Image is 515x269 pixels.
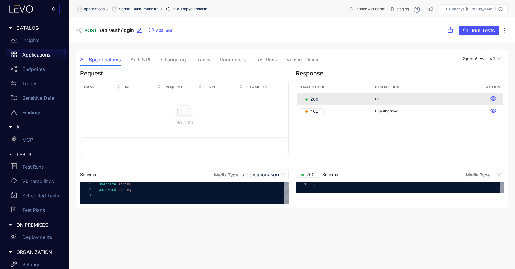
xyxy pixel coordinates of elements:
a: Endpoints [6,63,66,78]
div: 2 [80,187,91,193]
span: string [118,188,131,192]
span: : [116,182,118,187]
td: Unauthorized [373,105,484,117]
th: In [123,81,164,93]
div: ON PREMISES [4,219,66,231]
th: Type [204,81,245,93]
th: Status Code [297,81,373,93]
span: Spring-Bank-monolith [119,7,158,11]
span: 200 [305,96,318,102]
div: Traces [195,57,211,62]
a: Findings [6,106,66,121]
span: setting [112,6,119,12]
a: Scheduled Tests [6,190,66,204]
span: 401 [305,108,318,114]
label: Media Type [466,172,490,177]
div: 1 [80,182,91,187]
span: Name [84,84,116,90]
div: API Specifications [80,57,121,62]
span: Schema [296,172,338,178]
span: : [116,188,118,192]
p: Scheduled Tests [22,193,59,198]
th: Examples [245,81,286,93]
p: MCP [22,137,33,142]
span: CATALOG [16,25,61,31]
p: Sensitive Data [22,95,54,101]
div: Changelog [161,57,186,62]
a: Applications [6,49,66,63]
span: Add Tags [156,28,172,32]
span: application/json [243,170,285,179]
span: Run Tests [472,28,495,33]
span: 200 [301,172,314,178]
a: Sensitive Data [6,92,66,106]
span: plus-circle [149,28,154,33]
a: Test Plans [6,204,66,219]
span: caret-right [8,250,13,254]
div: 1 [296,182,307,187]
span: caret-right [8,26,13,30]
button: Launch API Portal [345,4,390,14]
p: Endpoints [22,66,45,72]
span: caret-right [8,223,13,227]
span: password [99,188,116,192]
a: Deployments [6,231,66,246]
button: play-circleRun Tests [459,26,499,35]
span: Launch API Portal [354,7,385,11]
span: ellipsis [502,27,508,33]
span: Required [166,84,197,90]
span: Applications [84,7,105,11]
span: TESTS [16,152,61,157]
span: staging [397,7,409,11]
p: Applications [22,52,50,57]
p: PT Raditya [PERSON_NAME] [446,7,496,11]
span: caret-right [8,152,13,157]
span: username [99,182,116,187]
div: 3 [80,193,91,198]
span: POST [84,28,97,33]
button: plus-circleAdd Tags [148,26,172,35]
span: warning [11,109,17,115]
textarea: Editor content;Press Alt+F1 for Accessibility Options. [314,182,315,187]
div: AI [4,121,66,133]
p: Spec View [463,56,485,61]
a: Traces [6,78,66,92]
p: Test Runs [22,164,44,170]
p: Insights [22,38,39,43]
a: MCP [6,134,66,148]
div: Auth & PII [130,57,151,62]
span: edit [136,28,142,33]
p: Vulnerabilities [22,179,54,184]
span: /api/auth/login [183,7,207,11]
a: Vulnerabilities [6,175,66,190]
div: CATALOG [4,22,66,34]
h4: Response [296,70,504,77]
a: Insights [6,34,66,49]
div: ORGANIZATION [4,246,66,258]
span: Type [207,84,238,90]
th: Action [484,81,503,93]
h4: Request [80,70,289,77]
th: Name [82,81,123,93]
p: Findings [22,110,41,115]
label: Media Type [214,172,238,177]
a: Test Runs [6,161,66,175]
div: TESTS [4,148,66,161]
p: Deployments [22,234,52,240]
div: Vulnerabilities [286,57,318,62]
span: In [125,84,157,90]
span: v1 [490,54,501,63]
div: No data [84,120,285,125]
span: caret-right [8,125,13,129]
span: POST [173,7,183,11]
span: string [118,182,131,187]
p: Traces [22,81,37,86]
div: Test Runs [255,57,277,62]
span: double-left [51,7,56,12]
span: ON PREMISES [16,222,61,228]
th: Required [163,81,204,93]
span: Schema [80,172,96,177]
span: ORGANIZATION [16,249,61,255]
p: Test Plans [22,207,45,213]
